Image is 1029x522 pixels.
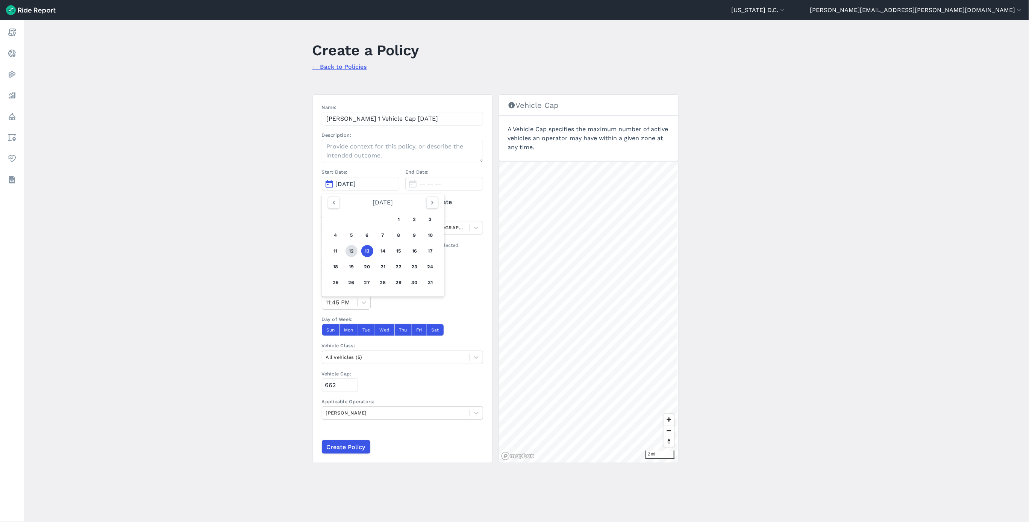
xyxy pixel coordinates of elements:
button: 10 [424,229,436,241]
a: ← Back to Policies [312,63,367,70]
a: Realtime [5,47,19,60]
button: Sun [322,324,339,336]
button: 21 [377,261,389,273]
button: [DATE] [322,177,400,191]
input: Create Policy [322,440,370,454]
button: Mon [339,324,358,336]
button: 3 [424,213,436,225]
span: [DATE] [336,180,356,188]
label: Description: [322,132,483,139]
label: Vehicle Class: [322,342,483,349]
button: 4 [330,229,342,241]
button: 2 [409,213,421,225]
button: 27 [361,277,373,289]
section: A Vehicle Cap specifies the maximum number of active vehicles an operator may have within a given... [499,94,679,161]
span: -- -- -- [419,180,441,188]
h3: Vehicle Cap [499,95,678,116]
button: 8 [393,229,405,241]
button: [PERSON_NAME][EMAIL_ADDRESS][PERSON_NAME][DOMAIN_NAME] [810,6,1023,15]
button: 24 [424,261,436,273]
button: Fri [412,324,427,336]
button: 19 [346,261,358,273]
button: Zoom in [664,414,674,425]
label: Vehicle Cap: [322,370,483,377]
a: Health [5,152,19,165]
button: 16 [409,245,421,257]
button: Zoom out [664,425,674,436]
button: 23 [409,261,421,273]
div: 2 mi [646,451,674,459]
label: Applicable Operators: [322,398,483,405]
img: Ride Report [6,5,56,15]
button: Tue [358,324,375,336]
a: Analyze [5,89,19,102]
button: 25 [330,277,342,289]
button: -- -- -- [405,177,483,191]
button: Thu [394,324,412,336]
button: 26 [346,277,358,289]
button: 13 [361,245,373,257]
label: Day of Week: [322,316,483,323]
a: Policy [5,110,19,123]
button: 18 [330,261,342,273]
button: 12 [346,245,358,257]
a: Report [5,26,19,39]
button: 17 [424,245,436,257]
button: 14 [377,245,389,257]
div: [DATE] [325,197,441,209]
canvas: Map [499,162,678,465]
label: Start Date: [322,168,400,176]
button: 1 [393,213,405,225]
a: Heatmaps [5,68,19,81]
a: Datasets [5,173,19,186]
button: Reset bearing to north [664,436,674,447]
button: Wed [375,324,394,336]
button: 22 [393,261,405,273]
button: 6 [361,229,373,241]
button: 5 [346,229,358,241]
button: 15 [393,245,405,257]
input: Policy Name [322,112,483,126]
a: Mapbox logo [501,452,534,460]
a: Areas [5,131,19,144]
button: Sat [427,324,444,336]
button: 9 [409,229,421,241]
label: Name: [322,104,483,111]
label: End Date: [405,168,483,176]
button: [US_STATE] D.C. [731,6,786,15]
button: 20 [361,261,373,273]
h1: Create a Policy [312,40,419,61]
button: 11 [330,245,342,257]
button: 28 [377,277,389,289]
button: 31 [424,277,436,289]
button: 29 [393,277,405,289]
button: 30 [409,277,421,289]
button: 7 [377,229,389,241]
